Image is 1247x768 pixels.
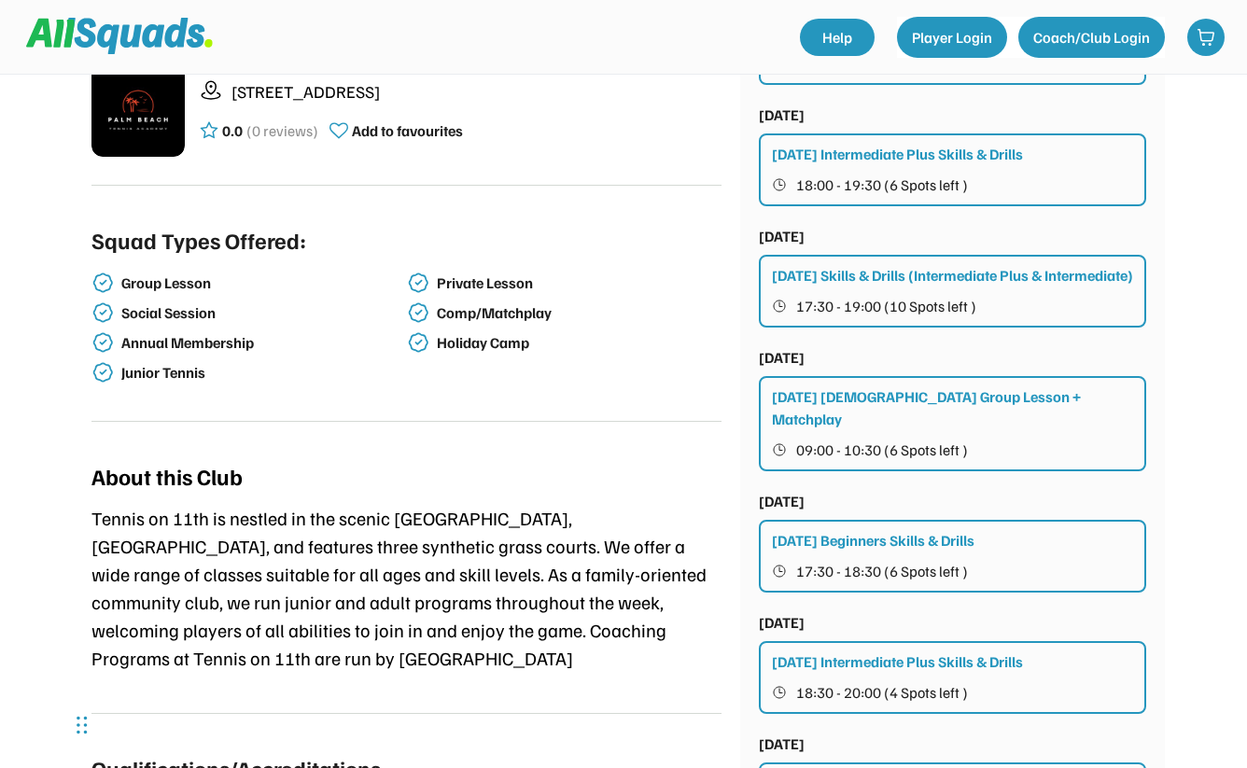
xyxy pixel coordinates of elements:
div: [DATE] [759,104,805,126]
img: check-verified-01.svg [407,301,429,324]
img: IMG_2979.png [91,63,185,157]
img: check-verified-01.svg [91,272,114,294]
span: 18:30 - 20:00 (4 Spots left ) [796,685,968,700]
div: [STREET_ADDRESS] [231,79,722,105]
div: Comp/Matchplay [437,304,719,322]
div: [DATE] [759,733,805,755]
button: 17:30 - 18:30 (6 Spots left ) [772,559,1135,583]
div: (0 reviews) [246,119,318,142]
button: 18:00 - 19:30 (6 Spots left ) [772,173,1135,197]
img: check-verified-01.svg [91,301,114,324]
div: Junior Tennis [121,364,403,382]
button: 09:00 - 10:30 (6 Spots left ) [772,438,1135,462]
div: [DATE] Beginners Skills & Drills [772,529,974,552]
img: check-verified-01.svg [91,361,114,384]
img: check-verified-01.svg [91,331,114,354]
button: 17:30 - 19:00 (10 Spots left ) [772,294,1135,318]
div: Holiday Camp [437,334,719,352]
div: Add to favourites [352,119,463,142]
div: [DATE] Intermediate Plus Skills & Drills [772,650,1023,673]
span: 18:00 - 19:30 (6 Spots left ) [796,177,968,192]
div: Annual Membership [121,334,403,352]
div: [DATE] [759,346,805,369]
img: check-verified-01.svg [407,272,429,294]
div: [DATE] [759,490,805,512]
span: 17:30 - 19:00 (10 Spots left ) [796,299,976,314]
div: [DATE] Intermediate Plus Skills & Drills [772,143,1023,165]
img: check-verified-01.svg [407,331,429,354]
div: [DATE] [DEMOGRAPHIC_DATA] Group Lesson + Matchplay [772,385,1135,430]
img: shopping-cart-01%20%281%29.svg [1197,28,1215,47]
div: [DATE] [759,225,805,247]
button: Coach/Club Login [1018,17,1165,58]
div: Group Lesson [121,274,403,292]
img: Squad%20Logo.svg [26,18,213,53]
div: Private Lesson [437,274,719,292]
span: 17:30 - 18:30 (6 Spots left ) [796,564,968,579]
div: [DATE] Skills & Drills (Intermediate Plus & Intermediate) [772,264,1133,286]
div: Squad Types Offered: [91,223,306,257]
button: 18:30 - 20:00 (4 Spots left ) [772,680,1135,705]
a: Help [800,19,875,56]
button: Player Login [897,17,1007,58]
div: Social Session [121,304,403,322]
div: [DATE] [759,611,805,634]
div: 0.0 [222,119,243,142]
div: Tennis on 11th is nestled in the scenic [GEOGRAPHIC_DATA], [GEOGRAPHIC_DATA], and features three ... [91,504,722,672]
span: 09:00 - 10:30 (6 Spots left ) [796,442,968,457]
div: About this Club [91,459,243,493]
